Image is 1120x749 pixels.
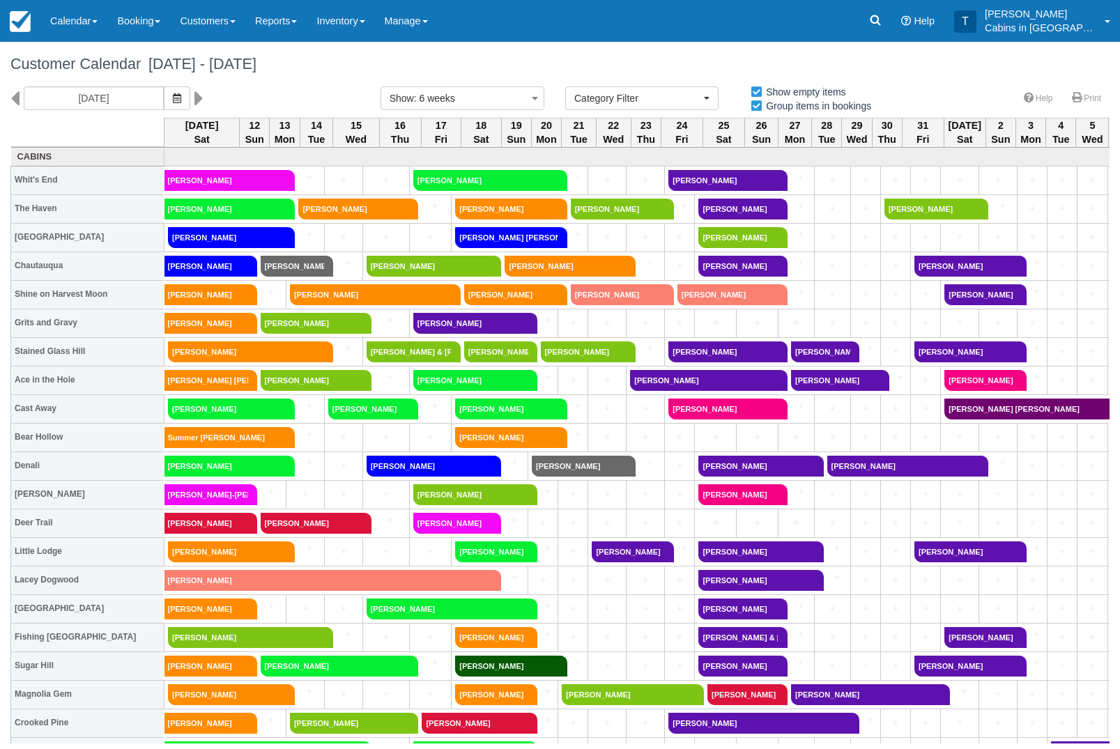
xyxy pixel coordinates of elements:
[740,316,774,330] a: +
[413,544,447,559] a: +
[854,230,877,245] a: +
[818,601,847,616] a: +
[1021,458,1043,473] a: +
[778,284,811,299] a: +
[1021,516,1043,530] a: +
[983,573,1013,587] a: +
[409,399,447,413] a: +
[1051,201,1073,216] a: +
[778,484,811,499] a: +
[1051,544,1073,559] a: +
[698,199,778,219] a: [PERSON_NAME]
[914,173,937,187] a: +
[1081,287,1103,302] a: +
[592,541,664,562] a: [PERSON_NAME]
[413,484,528,505] a: [PERSON_NAME]
[1021,201,1043,216] a: +
[328,487,359,502] a: +
[854,258,877,273] a: +
[592,230,622,245] a: +
[854,401,877,416] a: +
[592,516,622,530] a: +
[944,284,1017,305] a: [PERSON_NAME]
[944,399,1107,419] a: [PERSON_NAME] [PERSON_NAME]
[455,427,558,448] a: [PERSON_NAME]
[782,316,811,330] a: +
[261,256,325,277] a: [PERSON_NAME]
[944,516,975,530] a: +
[884,344,907,359] a: +
[455,199,558,219] a: [PERSON_NAME]
[328,544,359,559] a: +
[562,544,584,559] a: +
[818,430,847,445] a: +
[665,541,691,556] a: +
[1021,430,1043,445] a: +
[558,227,585,242] a: +
[1081,430,1103,445] a: +
[414,93,455,104] span: : 6 weeks
[164,256,248,277] a: [PERSON_NAME]
[854,516,877,530] a: +
[367,173,406,187] a: +
[164,199,286,219] a: [PERSON_NAME]
[818,316,847,330] a: +
[884,401,907,416] a: +
[592,573,622,587] a: +
[983,230,1013,245] a: +
[10,11,31,32] img: checkfront-main-nav-mini-logo.png
[698,484,778,505] a: [PERSON_NAME]
[914,516,937,530] a: +
[854,201,877,216] a: +
[854,430,877,445] a: +
[983,516,1013,530] a: +
[286,427,320,442] a: +
[818,230,847,245] a: +
[750,100,882,110] span: Group items in bookings
[562,487,584,502] a: +
[630,487,661,502] a: +
[286,541,320,556] a: +
[778,227,811,242] a: +
[782,430,811,445] a: +
[815,541,847,556] a: +
[413,513,492,534] a: [PERSON_NAME]
[528,484,555,499] a: +
[854,287,877,302] a: +
[884,230,907,245] a: +
[854,316,877,330] a: +
[367,341,452,362] a: [PERSON_NAME] & [PERSON_NAME]
[164,427,286,448] a: Summer [PERSON_NAME]
[455,541,528,562] a: [PERSON_NAME]
[750,95,880,116] label: Group items in bookings
[164,456,286,477] a: [PERSON_NAME]
[367,430,406,445] a: +
[884,601,907,616] a: +
[328,173,359,187] a: +
[630,173,661,187] a: +
[1021,230,1043,245] a: +
[562,516,584,530] a: +
[884,544,907,559] a: +
[558,170,585,185] a: +
[1051,573,1073,587] a: +
[298,199,409,219] a: [PERSON_NAME]
[455,399,558,419] a: [PERSON_NAME]
[164,170,286,191] a: [PERSON_NAME]
[1051,230,1073,245] a: +
[1081,173,1103,187] a: +
[698,570,814,591] a: [PERSON_NAME]
[698,256,778,277] a: [PERSON_NAME]
[390,93,414,104] span: Show
[168,541,286,562] a: [PERSON_NAME]
[740,516,774,530] a: +
[944,430,975,445] a: +
[884,258,907,273] a: +
[565,86,719,110] button: Category Filter
[818,487,847,502] a: +
[818,401,847,416] a: +
[778,399,811,413] a: +
[698,227,778,248] a: [PERSON_NAME]
[164,370,248,391] a: [PERSON_NAME] [PERSON_NAME]
[944,573,975,587] a: +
